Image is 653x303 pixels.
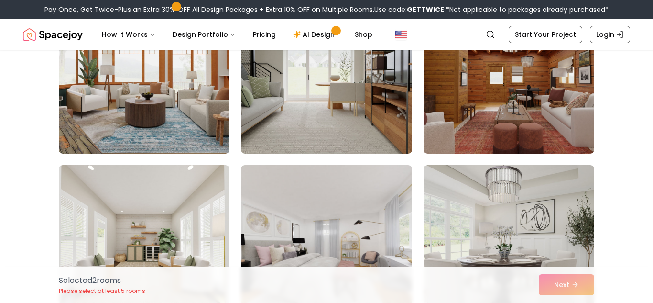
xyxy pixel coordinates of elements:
a: Spacejoy [23,25,83,44]
b: GETTWICE [407,5,444,14]
nav: Global [23,19,630,50]
span: Use code: [374,5,444,14]
img: Spacejoy Logo [23,25,83,44]
div: Pay Once, Get Twice-Plus an Extra 30% OFF All Design Packages + Extra 10% OFF on Multiple Rooms. [44,5,609,14]
img: Room room-91 [59,0,229,154]
a: Shop [347,25,380,44]
p: Please select at least 5 rooms [59,287,145,295]
span: *Not applicable to packages already purchased* [444,5,609,14]
img: United States [395,29,407,40]
img: Room room-92 [241,0,412,154]
nav: Main [94,25,380,44]
p: Selected 2 room s [59,275,145,286]
a: Start Your Project [509,26,582,43]
button: How It Works [94,25,163,44]
a: Login [590,26,630,43]
img: Room room-93 [424,0,594,154]
a: Pricing [245,25,283,44]
a: AI Design [285,25,345,44]
button: Design Portfolio [165,25,243,44]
